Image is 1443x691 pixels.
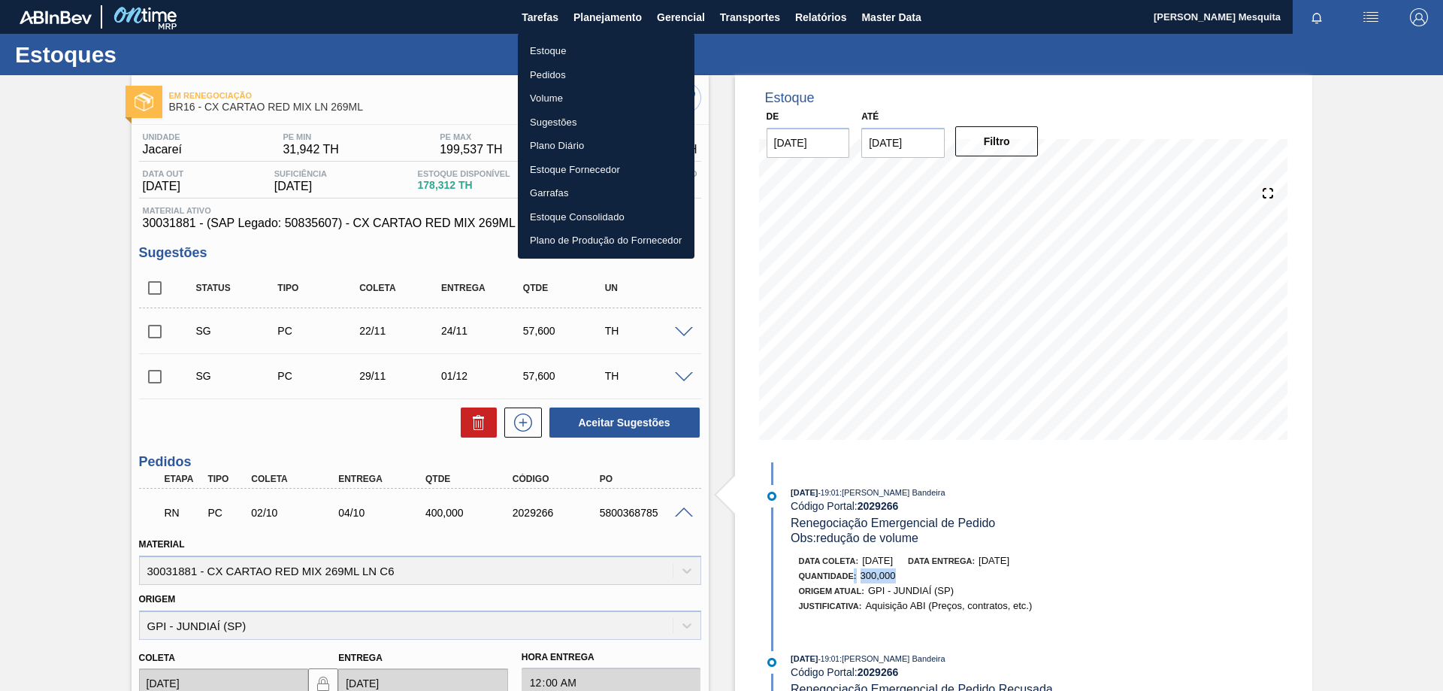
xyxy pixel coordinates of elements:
a: Estoque Fornecedor [518,158,694,182]
a: Garrafas [518,181,694,205]
a: Pedidos [518,63,694,87]
a: Plano de Produção do Fornecedor [518,229,694,253]
a: Estoque Consolidado [518,205,694,229]
a: Volume [518,86,694,111]
a: Estoque [518,39,694,63]
a: Sugestões [518,111,694,135]
a: Plano Diário [518,134,694,158]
